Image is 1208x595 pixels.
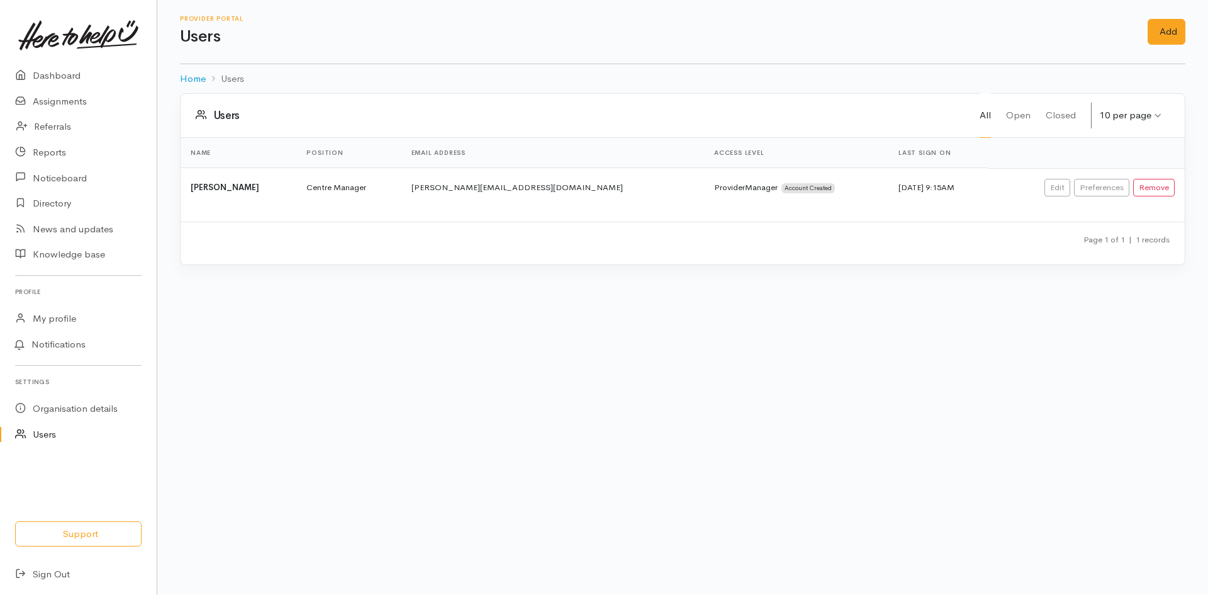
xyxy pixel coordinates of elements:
[15,283,142,300] h6: Profile
[1133,179,1175,197] button: Remove
[714,181,878,194] div: ProviderManager
[206,72,244,86] li: Users
[401,168,704,207] td: [PERSON_NAME][EMAIL_ADDRESS][DOMAIN_NAME]
[1006,93,1031,138] a: Open
[180,28,1148,46] h1: Users
[704,138,888,168] th: Access level
[180,15,1148,22] h6: Provider Portal
[15,521,142,547] button: Support
[888,168,988,207] td: [DATE] 9:15AM
[15,373,142,390] h6: Settings
[296,168,401,207] td: Centre Manager
[191,182,259,193] b: [PERSON_NAME]
[980,93,991,139] a: All
[1129,234,1132,245] span: |
[1083,234,1170,245] small: Page 1 of 1 1 records
[1148,19,1185,45] a: Add
[781,183,835,193] span: Account Created
[1100,108,1151,123] div: 10 per page
[296,138,401,168] th: Position
[180,72,206,86] a: Home
[401,138,704,168] th: Email address
[196,109,980,122] h3: Users
[1044,179,1070,197] a: Edit
[181,138,296,168] th: Name
[888,138,988,168] th: Last sign on
[180,64,1185,94] nav: breadcrumb
[1046,93,1076,138] a: Closed
[1074,179,1129,197] a: Preferences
